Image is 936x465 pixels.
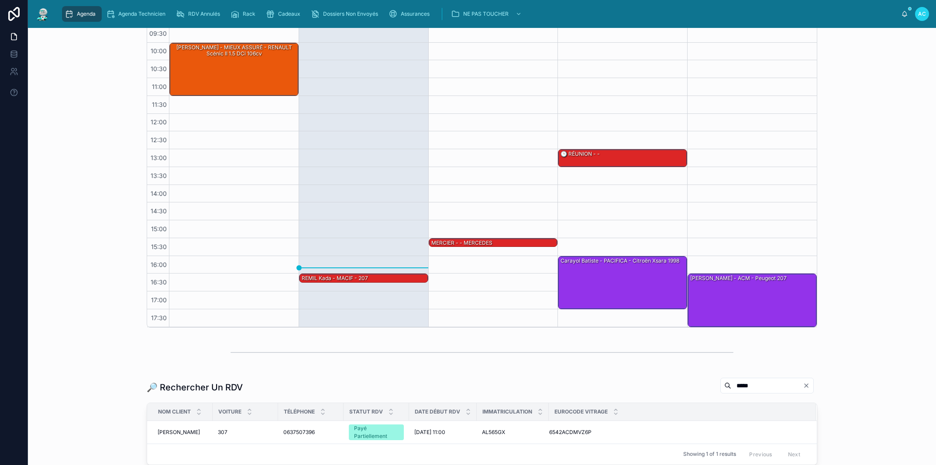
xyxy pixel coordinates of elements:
h1: 🔎 Rechercher Un RDV [147,381,243,393]
span: 0637507396 [283,429,315,436]
span: 16:30 [148,278,169,286]
span: 15:00 [149,225,169,232]
span: Agenda [77,10,96,17]
span: 11:00 [150,83,169,90]
span: [DATE] 11:00 [414,429,445,436]
span: RDV Annulés [188,10,220,17]
div: MERCIER - - MERCEDES [429,239,557,247]
span: AC [918,10,926,17]
a: Payé Partiellement [349,424,404,440]
a: Dossiers Non Envoyés [308,6,384,22]
span: Nom Client [158,408,191,415]
span: Statut RDV [349,408,383,415]
div: Carayol Batiste - PACIFICA - Citroën Xsara 1998 [560,257,680,265]
span: 6542ACDMVZ6P [549,429,592,436]
span: Téléphone [284,408,315,415]
span: 10:00 [148,47,169,55]
span: 13:30 [148,172,169,179]
span: Assurances [401,10,430,17]
span: 12:30 [148,136,169,144]
span: Immatriculation [482,408,532,415]
span: Dossiers Non Envoyés [323,10,378,17]
a: Agenda [62,6,102,22]
a: AL565GX [482,429,544,436]
span: Voiture [218,408,241,415]
span: 13:00 [148,154,169,161]
a: [DATE] 11:00 [414,429,471,436]
div: MERCIER - - MERCEDES [430,239,493,247]
div: [PERSON_NAME] - ACM - Peugeot 207 [688,274,816,326]
div: [PERSON_NAME] - ACM - Peugeot 207 [689,274,788,282]
span: 12:00 [148,118,169,126]
div: Payé Partiellement [354,424,399,440]
span: Agenda Technicien [118,10,165,17]
div: scrollable content [58,4,901,24]
button: Clear [803,382,813,389]
a: 0637507396 [283,429,338,436]
span: 16:00 [148,261,169,268]
span: Eurocode Vitrage [554,408,608,415]
span: AL565GX [482,429,505,436]
span: 14:30 [148,207,169,215]
a: Assurances [386,6,436,22]
span: 15:30 [149,243,169,250]
a: NE PAS TOUCHER [448,6,526,22]
span: 307 [218,429,227,436]
a: 6542ACDMVZ6P [549,429,805,436]
div: [PERSON_NAME] - MIEUX ASSURÉ - RENAULT Scénic II 1.5 dCi 106cv [171,44,298,58]
span: NE PAS TOUCHER [463,10,509,17]
span: Showing 1 of 1 results [683,451,736,458]
span: 14:00 [148,190,169,197]
div: REMIL Kada - MACIF - 207 [299,274,428,283]
img: App logo [35,7,51,21]
div: Carayol Batiste - PACIFICA - Citroën Xsara 1998 [558,256,687,309]
span: 17:30 [149,314,169,321]
div: REMIL Kada - MACIF - 207 [301,274,369,282]
a: Agenda Technicien [103,6,172,22]
a: 307 [218,429,273,436]
span: 11:30 [150,101,169,108]
span: [PERSON_NAME] [158,429,200,436]
span: 09:30 [147,30,169,37]
a: Rack [228,6,262,22]
span: Cadeaux [278,10,300,17]
div: 🕒 RÉUNION - - [560,150,601,158]
a: [PERSON_NAME] [158,429,207,436]
span: Rack [243,10,255,17]
span: 10:30 [148,65,169,72]
div: [PERSON_NAME] - MIEUX ASSURÉ - RENAULT Scénic II 1.5 dCi 106cv [170,43,298,96]
span: 17:00 [149,296,169,304]
a: Cadeaux [263,6,306,22]
div: 🕒 RÉUNION - - [558,150,687,167]
span: Date Début RDV [415,408,460,415]
a: RDV Annulés [173,6,226,22]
